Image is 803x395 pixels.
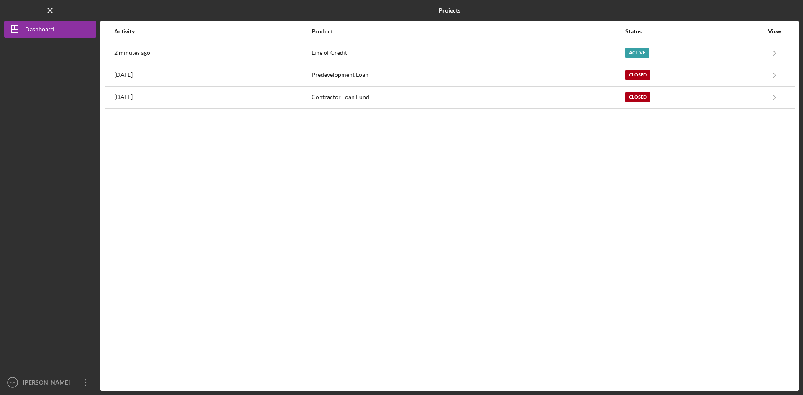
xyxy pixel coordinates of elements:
div: Product [312,28,624,35]
div: Line of Credit [312,43,624,64]
div: Dashboard [25,21,54,40]
time: 2023-09-01 16:56 [114,71,133,78]
time: 2025-09-02 22:36 [114,49,150,56]
div: Active [625,48,649,58]
button: Dashboard [4,21,96,38]
div: Activity [114,28,311,35]
text: SH [10,380,15,385]
div: Closed [625,70,650,80]
time: 2023-08-16 22:04 [114,94,133,100]
div: Closed [625,92,650,102]
b: Projects [439,7,460,14]
div: Status [625,28,763,35]
button: SH[PERSON_NAME] [4,374,96,391]
div: Predevelopment Loan [312,65,624,86]
div: View [764,28,785,35]
div: [PERSON_NAME] [21,374,75,393]
div: Contractor Loan Fund [312,87,624,108]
